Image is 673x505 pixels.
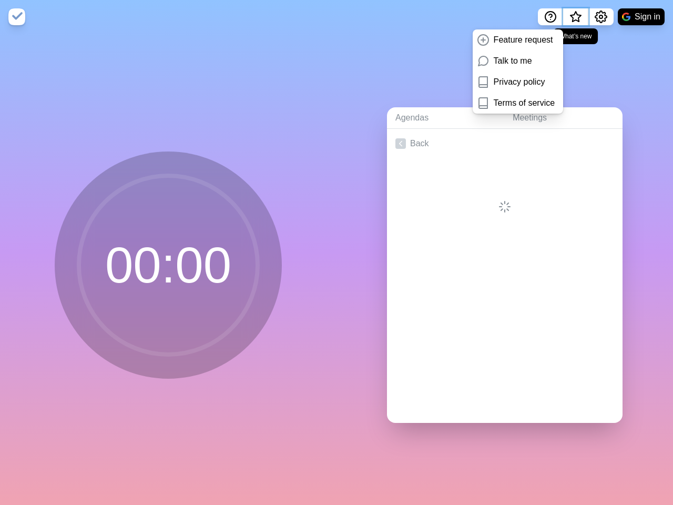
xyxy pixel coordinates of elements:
[538,8,563,25] button: Help
[494,97,555,109] p: Terms of service
[8,8,25,25] img: timeblocks logo
[618,8,665,25] button: Sign in
[588,8,614,25] button: Settings
[473,93,563,114] a: Terms of service
[387,107,504,129] a: Agendas
[494,55,532,67] p: Talk to me
[622,13,630,21] img: google logo
[473,29,563,50] a: Feature request
[504,107,623,129] a: Meetings
[494,34,553,46] p: Feature request
[387,129,623,158] a: Back
[563,8,588,25] button: What’s new
[473,72,563,93] a: Privacy policy
[494,76,545,88] p: Privacy policy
